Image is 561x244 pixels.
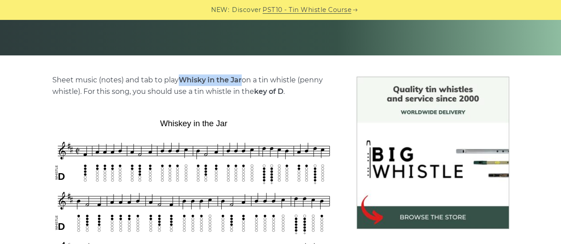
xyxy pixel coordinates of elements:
[357,77,509,229] img: BigWhistle Tin Whistle Store
[263,5,351,15] a: PST10 - Tin Whistle Course
[179,76,242,84] strong: Whisky in the Jar
[254,87,283,96] strong: key of D
[232,5,261,15] span: Discover
[211,5,229,15] span: NEW:
[52,74,335,97] p: Sheet music (notes) and tab to play on a tin whistle (penny whistle). For this song, you should u...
